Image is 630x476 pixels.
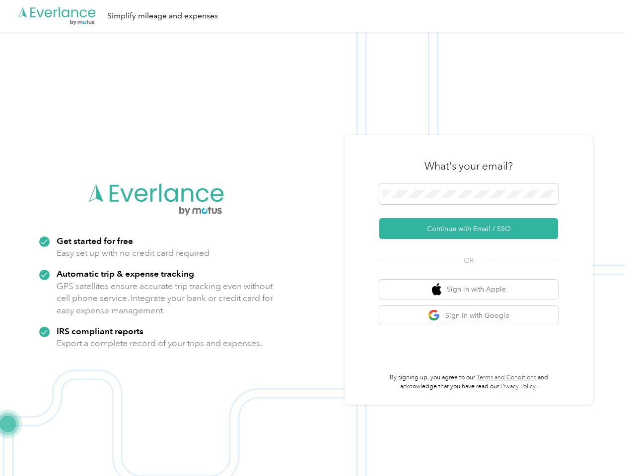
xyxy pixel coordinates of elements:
a: Privacy Policy [500,383,536,390]
p: By signing up, you agree to our and acknowledge that you have read our . [379,373,558,391]
img: google logo [428,309,440,322]
button: Continue with Email / SSO [379,218,558,239]
a: Terms and Conditions [477,374,536,381]
p: Easy set up with no credit card required [57,247,210,259]
button: google logoSign in with Google [379,306,558,325]
span: OR [451,255,486,266]
strong: IRS compliant reports [57,326,143,336]
p: Export a complete record of your trips and expenses. [57,337,262,350]
button: apple logoSign in with Apple [379,280,558,299]
p: GPS satellites ensure accurate trip tracking even without cell phone service. Integrate your bank... [57,280,274,317]
strong: Get started for free [57,236,133,246]
div: Simplify mileage and expenses [107,10,218,22]
h3: What's your email? [424,159,513,173]
strong: Automatic trip & expense tracking [57,268,194,279]
img: apple logo [432,283,442,296]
